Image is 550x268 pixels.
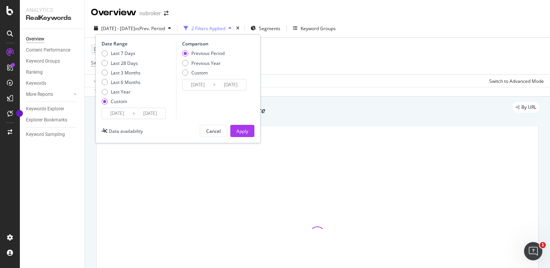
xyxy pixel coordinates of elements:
[540,242,546,248] span: 1
[111,60,138,66] div: Last 28 Days
[26,35,79,43] a: Overview
[26,79,46,87] div: Keywords
[26,57,79,65] a: Keyword Groups
[91,60,111,66] span: Sitemaps
[247,22,283,34] button: Segments
[102,50,141,57] div: Last 7 Days
[26,105,64,113] div: Keywords Explorer
[135,25,165,32] span: vs Prev. Period
[230,125,254,137] button: Apply
[206,128,221,134] div: Cancel
[26,14,78,23] div: RealKeywords
[183,79,213,90] input: Start Date
[290,22,339,34] button: Keyword Groups
[200,125,227,137] button: Cancel
[26,131,79,139] a: Keyword Sampling
[521,105,536,110] span: By URL
[182,40,249,47] div: Comparison
[235,24,241,32] div: times
[191,60,221,66] div: Previous Year
[102,108,133,119] input: Start Date
[101,25,135,32] span: [DATE] - [DATE]
[16,110,23,117] div: Tooltip anchor
[91,22,174,34] button: [DATE] - [DATE]vsPrev. Period
[111,50,135,57] div: Last 7 Days
[191,50,225,57] div: Previous Period
[26,35,44,43] div: Overview
[191,69,208,76] div: Custom
[486,75,544,87] button: Switch to Advanced Mode
[139,10,161,17] div: nobroker
[524,242,542,260] iframe: Intercom live chat
[182,69,225,76] div: Custom
[26,46,70,54] div: Content Performance
[26,116,79,124] a: Explorer Bookmarks
[26,116,67,124] div: Explorer Bookmarks
[26,90,71,98] a: More Reports
[215,79,246,90] input: End Date
[102,79,141,86] div: Last 6 Months
[91,6,136,19] div: Overview
[111,89,131,95] div: Last Year
[182,50,225,57] div: Previous Period
[26,57,60,65] div: Keyword Groups
[111,69,141,76] div: Last 3 Months
[26,105,79,113] a: Keywords Explorer
[135,108,165,119] input: End Date
[513,102,539,113] div: legacy label
[26,79,79,87] a: Keywords
[191,25,225,32] div: 2 Filters Applied
[109,128,143,134] div: Data availability
[26,131,65,139] div: Keyword Sampling
[102,98,141,105] div: Custom
[181,22,235,34] button: 2 Filters Applied
[182,60,225,66] div: Previous Year
[102,69,141,76] div: Last 3 Months
[94,46,108,52] span: Device
[26,68,79,76] a: Ranking
[102,60,141,66] div: Last 28 Days
[26,46,79,54] a: Content Performance
[102,40,174,47] div: Date Range
[91,75,113,87] button: Apply
[236,128,248,134] div: Apply
[111,98,127,105] div: Custom
[164,11,168,16] div: arrow-right-arrow-left
[111,79,141,86] div: Last 6 Months
[259,25,280,32] span: Segments
[26,6,78,14] div: Analytics
[26,68,43,76] div: Ranking
[102,89,141,95] div: Last Year
[489,78,544,84] div: Switch to Advanced Mode
[26,90,53,98] div: More Reports
[301,25,336,32] div: Keyword Groups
